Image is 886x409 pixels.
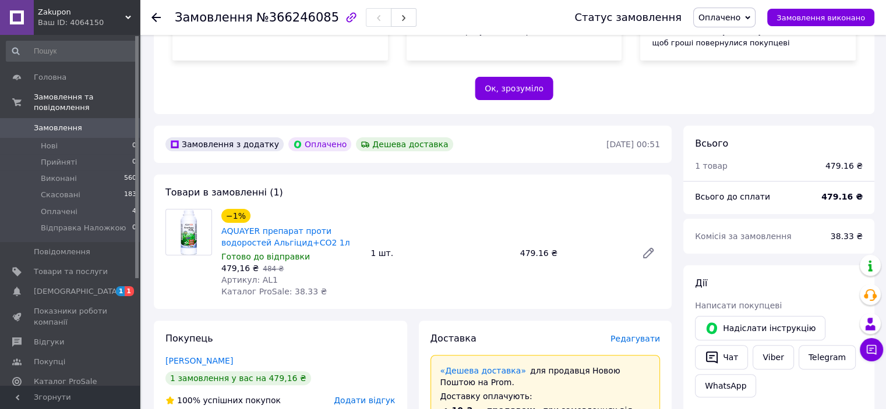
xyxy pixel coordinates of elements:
[132,207,136,217] span: 4
[41,157,77,168] span: Прийняті
[34,286,120,297] span: [DEMOGRAPHIC_DATA]
[288,137,351,151] div: Оплачено
[34,92,140,113] span: Замовлення та повідомлення
[38,7,125,17] span: Zakupon
[440,365,651,388] div: для продавця Новою Поштою на Prom.
[34,123,82,133] span: Замовлення
[6,41,137,62] input: Пошук
[34,247,90,257] span: Повідомлення
[221,209,250,223] div: −1%
[124,173,136,184] span: 560
[334,396,395,405] span: Додати відгук
[695,161,728,170] span: 1 товар
[132,157,136,168] span: 0
[116,286,125,296] span: 1
[165,187,283,198] span: Товари в замовленні (1)
[695,316,825,340] button: Надіслати інструкцію
[831,232,863,241] span: 38.33 ₴
[34,266,108,277] span: Товари та послуги
[430,333,476,344] span: Доставка
[799,345,856,369] a: Telegram
[753,345,793,369] a: Viber
[440,366,526,375] a: «Дешева доставка»
[637,241,660,265] a: Редагувати
[821,192,863,201] b: 479.16 ₴
[610,334,660,343] span: Редагувати
[695,232,792,241] span: Комісія за замовлення
[767,9,874,26] button: Замовлення виконано
[41,223,126,233] span: Відправка Наложкою
[132,223,136,233] span: 0
[132,141,136,151] span: 0
[34,337,64,347] span: Відгуки
[695,301,782,310] span: Написати покупцеві
[221,252,310,261] span: Готово до відправки
[124,190,136,200] span: 183
[356,137,453,151] div: Дешева доставка
[165,333,213,344] span: Покупець
[695,345,748,369] button: Чат
[475,77,553,100] button: Ок, зрозуміло
[41,173,77,184] span: Виконані
[34,376,97,387] span: Каталог ProSale
[221,275,278,284] span: Артикул: AL1
[177,396,200,405] span: 100%
[38,17,140,28] div: Ваш ID: 4064150
[165,137,284,151] div: Замовлення з додатку
[165,356,233,365] a: [PERSON_NAME]
[175,10,253,24] span: Замовлення
[165,394,281,406] div: успішних покупок
[41,207,77,217] span: Оплачені
[34,306,108,327] span: Показники роботи компанії
[606,140,660,149] time: [DATE] 00:51
[165,371,311,385] div: 1 замовлення у вас на 479,16 ₴
[695,374,756,397] a: WhatsApp
[695,192,770,201] span: Всього до сплати
[181,209,197,255] img: AQUAYER препарат проти водоростей Альгіцид+СО2 1л
[366,245,515,261] div: 1 шт.
[698,13,740,22] span: Оплачено
[263,265,284,273] span: 484 ₴
[860,338,883,361] button: Чат з покупцем
[695,278,707,289] span: Дії
[574,12,682,23] div: Статус замовлення
[695,138,728,149] span: Всього
[825,160,863,172] div: 479.16 ₴
[221,226,350,247] a: AQUAYER препарат проти водоростей Альгіцид+СО2 1л
[221,264,259,273] span: 479,16 ₴
[256,10,339,24] span: №366246085
[41,141,58,151] span: Нові
[776,13,865,22] span: Замовлення виконано
[34,72,66,83] span: Головна
[125,286,134,296] span: 1
[151,12,161,23] div: Повернутися назад
[34,357,65,367] span: Покупці
[221,287,327,296] span: Каталог ProSale: 38.33 ₴
[516,245,632,261] div: 479.16 ₴
[440,390,651,402] div: Доставку оплачують:
[41,190,80,200] span: Скасовані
